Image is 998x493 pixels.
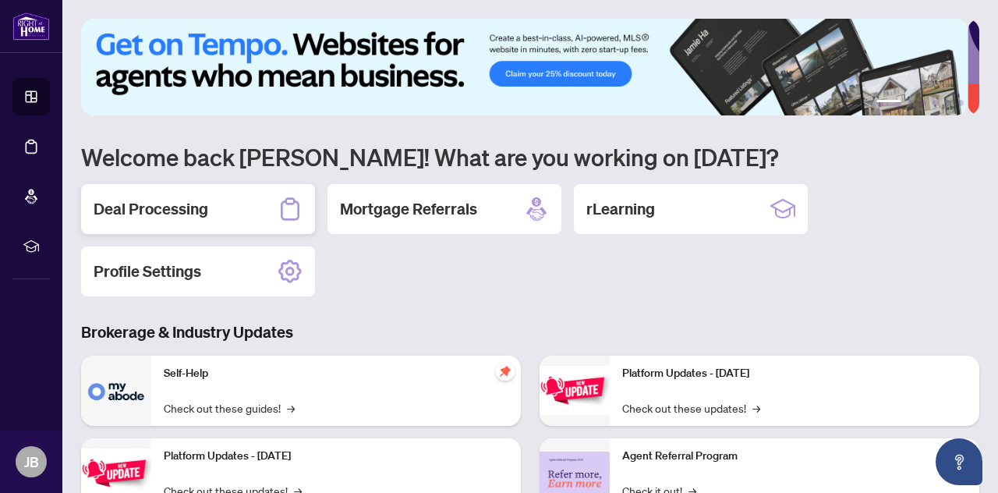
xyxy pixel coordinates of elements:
[287,399,295,417] span: →
[81,142,979,172] h1: Welcome back [PERSON_NAME]! What are you working on [DATE]?
[908,100,914,106] button: 2
[920,100,926,106] button: 3
[12,12,50,41] img: logo
[622,365,967,382] p: Platform Updates - [DATE]
[81,321,979,343] h3: Brokerage & Industry Updates
[94,261,201,282] h2: Profile Settings
[164,365,508,382] p: Self-Help
[957,100,964,106] button: 6
[340,198,477,220] h2: Mortgage Referrals
[540,366,610,415] img: Platform Updates - June 23, 2025
[752,399,760,417] span: →
[81,19,968,115] img: Slide 0
[622,399,760,417] a: Check out these updates!→
[496,362,515,381] span: pushpin
[933,100,939,106] button: 4
[586,198,655,220] h2: rLearning
[945,100,951,106] button: 5
[936,438,982,485] button: Open asap
[622,448,967,465] p: Agent Referral Program
[81,356,151,426] img: Self-Help
[94,198,208,220] h2: Deal Processing
[876,100,901,106] button: 1
[164,399,295,417] a: Check out these guides!→
[24,451,39,473] span: JB
[164,448,508,465] p: Platform Updates - [DATE]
